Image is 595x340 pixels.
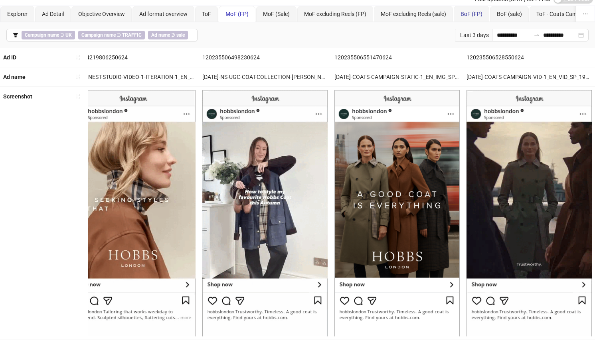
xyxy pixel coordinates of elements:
[536,11,591,17] span: ToF - Coats Campaign
[67,48,199,67] div: 120234219806250624
[202,11,211,17] span: ToF
[331,67,463,86] div: [DATE]-COATS-CAMPAIGN-STATIC-1_EN_IMG_SP_19092025_F_CC_SC24_USP11_COATS-CAMPAIGN
[263,11,290,17] span: MoF (Sale)
[199,67,331,86] div: [DATE]-NS-UGC-COAT-COLLECTION-[PERSON_NAME]-THE-COAT_EN_VID_SP_19092025_F_NSE_SC13_USP9_COATS-CAM...
[151,32,170,38] b: Ad name
[467,90,592,336] img: Screenshot 120235506528550624
[583,11,588,17] span: ellipsis
[199,48,331,67] div: 120235506498230624
[3,93,32,100] b: Screenshot
[381,11,446,17] span: MoF excluding Reels (sale)
[497,11,522,17] span: BoF (sale)
[81,32,116,38] b: Campaign name
[67,67,199,86] div: [DATE]-NEST-STUDIO-VIDEO-1-ITERATION-1_EN_VID_SP_01092025_F_NSE_SC1_None_BAU
[70,90,196,336] img: Screenshot 120234219806250624
[78,31,145,39] span: ∋
[22,31,75,39] span: ∋
[75,74,81,80] span: sort-ascending
[3,74,26,80] b: Ad name
[25,32,59,38] b: Campaign name
[534,32,540,38] span: to
[304,11,366,17] span: MoF excluding Reels (FP)
[13,32,18,38] span: filter
[202,90,328,336] img: Screenshot 120235506498230624
[463,67,595,86] div: [DATE]-COATS-CAMPAIGN-VID-1_EN_VID_SP_19092025_F_CC_SC24_USP11_COATS-CAMPAIGN
[65,32,72,38] b: UK
[461,11,482,17] span: BoF (FP)
[75,94,81,99] span: sort-ascending
[455,29,492,41] div: Last 3 days
[3,54,16,61] b: Ad ID
[42,11,64,17] span: Ad Detail
[148,31,188,39] span: ∌
[78,11,125,17] span: Objective Overview
[534,32,540,38] span: swap-right
[576,6,595,22] button: ellipsis
[6,29,198,41] button: Campaign name ∋ UKCampaign name ∋ TRAFFICAd name ∌ sale
[139,11,188,17] span: Ad format overview
[75,55,81,60] span: sort-ascending
[463,48,595,67] div: 120235506528550624
[7,11,28,17] span: Explorer
[334,90,460,336] img: Screenshot 120235506551470624
[225,11,249,17] span: MoF (FP)
[331,48,463,67] div: 120235506551470624
[176,32,185,38] b: sale
[122,32,142,38] b: TRAFFIC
